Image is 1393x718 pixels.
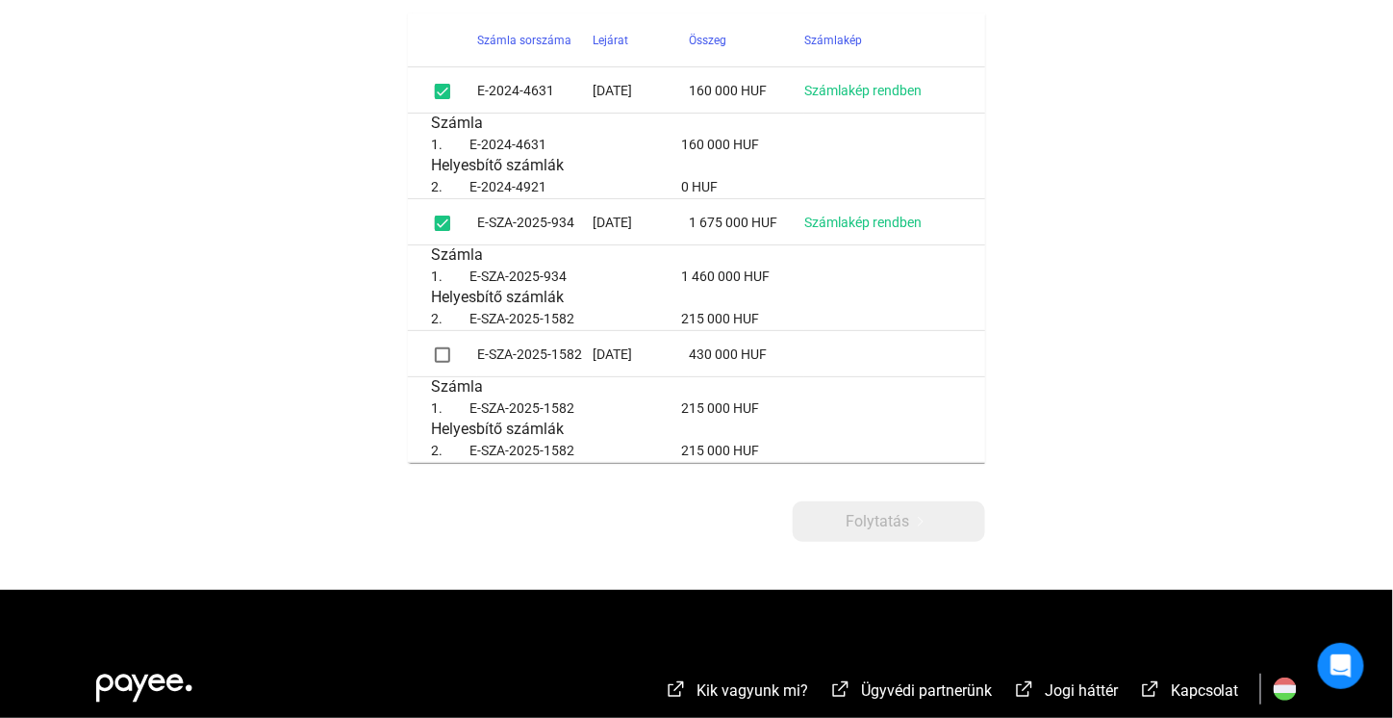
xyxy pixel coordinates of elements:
td: [DATE] [593,67,689,114]
td: 1. [431,133,469,156]
span: Kik vagyunk mi? [696,681,808,700]
td: E-2024-4921 [469,175,681,198]
img: external-link-white [1013,680,1036,699]
div: Lejárat [593,29,628,52]
td: E-SZA-2025-934 [469,265,681,288]
span: Kapcsolat [1171,681,1239,700]
td: E-2024-4631 [469,133,681,156]
td: E-2024-4631 [477,67,593,114]
td: 215 000 HUF [681,307,962,330]
td: 2. [431,439,469,462]
td: 0 HUF [681,175,962,198]
div: Számla sorszáma [477,29,593,52]
a: external-link-whiteJogi háttér [1013,684,1118,703]
td: E-SZA-2025-1582 [469,397,681,420]
td: [DATE] [593,199,689,245]
td: 2. [431,175,469,198]
a: external-link-whiteÜgyvédi partnerünk [829,684,992,703]
td: 160 000 HUF [689,67,804,114]
img: arrow-right-white [909,517,932,526]
td: E-SZA-2025-1582 [469,439,681,462]
td: 1. [431,265,469,288]
div: Számla [431,114,962,133]
button: Folytatásarrow-right-white [793,501,985,542]
span: Folytatás [846,510,909,533]
img: external-link-white [829,680,852,699]
img: HU.svg [1274,678,1297,701]
div: Lejárat [593,29,689,52]
td: 1 460 000 HUF [681,265,962,288]
a: Számlakép rendben [804,83,922,98]
div: Helyesbítő számlák [431,156,962,175]
img: external-link-white [665,680,688,699]
div: Összeg [689,29,804,52]
img: white-payee-white-dot.svg [96,663,192,703]
div: Helyesbítő számlák [431,288,962,307]
td: 1 675 000 HUF [689,199,804,245]
td: 2. [431,307,469,330]
td: 430 000 HUF [689,331,804,377]
a: external-link-whiteKapcsolat [1139,684,1239,703]
div: Összeg [689,29,726,52]
td: 1. [431,397,469,420]
td: 215 000 HUF [681,439,962,462]
div: Számla [431,245,962,265]
a: Számlakép rendben [804,215,922,230]
div: Számlakép [804,29,962,52]
div: Open Intercom Messenger [1318,643,1364,689]
td: [DATE] [593,331,689,377]
div: Számla sorszáma [477,29,571,52]
td: E-SZA-2025-1582 [477,331,593,377]
div: Számla [431,377,962,397]
a: external-link-whiteKik vagyunk mi? [665,684,808,703]
td: E-SZA-2025-1582 [469,307,681,330]
td: E-SZA-2025-934 [477,199,593,245]
td: 215 000 HUF [681,397,962,420]
span: Ügyvédi partnerünk [861,681,992,700]
div: Helyesbítő számlák [431,420,962,439]
td: 160 000 HUF [681,133,962,156]
span: Jogi háttér [1045,681,1118,700]
img: external-link-white [1139,680,1162,699]
div: Számlakép [804,29,862,52]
